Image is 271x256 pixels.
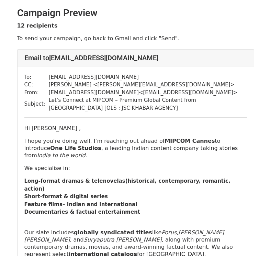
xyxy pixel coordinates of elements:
td: To: [24,73,49,81]
td: From: [24,89,49,97]
strong: 12 recipients [17,22,58,29]
p: Hi [PERSON_NAME] , [24,125,247,132]
i: Suryaputra [PERSON_NAME] [84,236,162,243]
li: – Indian and international [24,201,247,209]
strong: Documentaries & factual entertainment [24,209,140,215]
strong: Long-format dramas & telenovelas [24,178,125,184]
td: [EMAIL_ADDRESS][DOMAIN_NAME] < [EMAIL_ADDRESS][DOMAIN_NAME] > [49,89,247,97]
td: [PERSON_NAME] < [PERSON_NAME][EMAIL_ADDRESS][DOMAIN_NAME] > [49,81,247,89]
p: I hope you’re doing well. I’m reaching out ahead of to introduce , a leading Indian content compa... [24,137,247,159]
h4: Email to [EMAIL_ADDRESS][DOMAIN_NAME] [24,54,247,62]
strong: MIPCOM Cannes [165,138,215,144]
td: Let’s Connect at MIPCOM – Premium Global Content from [GEOGRAPHIC_DATA] [OLS : JSC KHABAR AGENCY] [49,96,247,112]
strong: Short-format & digital series [24,193,108,200]
em: Porus [161,229,177,236]
li: (historical, contemporary, romantic, action) [24,177,247,193]
p: To send your campaign, go back to Gmail and click "Send". [17,35,254,42]
em: India to the world [37,152,86,159]
p: We specialise in: [24,164,247,172]
td: [EMAIL_ADDRESS][DOMAIN_NAME] [49,73,247,81]
strong: One Life Studios [50,145,101,151]
em: [PERSON_NAME] [PERSON_NAME] [24,229,224,243]
td: Subject: [24,96,49,112]
strong: Feature films [24,201,63,207]
h2: Campaign Preview [17,7,254,19]
td: CC: [24,81,49,89]
strong: globally syndicated titles [74,229,152,236]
